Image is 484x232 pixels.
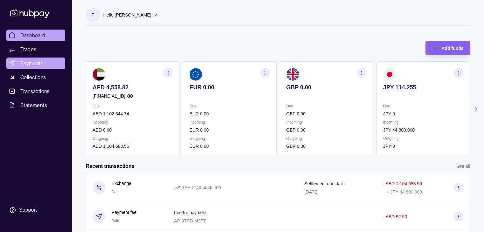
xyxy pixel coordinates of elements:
p: GBP 0.00 [286,143,366,150]
a: Payments [6,58,65,69]
button: Add funds [425,41,470,55]
p: Settlement due date [305,181,344,186]
span: Trades [20,45,36,53]
a: Dashboard [6,30,65,41]
p: JPY 114,255 [383,84,463,91]
p: Incoming [383,119,463,126]
p: EUR 0.00 [189,84,270,91]
p: Fee for payment [174,210,207,215]
p: AED 1,102,644.74 [93,110,173,117]
p: Hello, [PERSON_NAME] [103,11,151,18]
p: JPY 0 [383,143,463,150]
p: AED 4,558.82 [93,84,173,91]
a: See all [456,163,470,170]
p: [FINANCIAL_ID] [93,92,125,99]
p: − AED 52.50 [382,214,407,219]
span: Due [112,190,119,194]
p: Due [383,103,463,110]
h2: Recent transactions [86,163,135,170]
p: Due [189,103,270,110]
a: Trades [6,44,65,55]
p: 1 AED = 40.5546 JPY [182,184,222,191]
p: Outgoing [93,135,173,142]
span: Collections [20,73,46,81]
span: Payments [20,59,43,67]
div: Support [19,207,37,214]
p: Outgoing [383,135,463,142]
p: [DATE] [305,189,319,194]
p: Incoming [93,119,173,126]
p: AED 1,104,683.56 [93,143,173,150]
img: jp [383,68,396,81]
p: EUR 0.00 [189,110,270,117]
p: EUR 0.00 [189,143,270,150]
p: JPY 44,800,000 [383,126,463,133]
img: ae [93,68,105,81]
span: Transactions [20,87,50,95]
a: Collections [6,72,65,83]
p: Due [93,103,173,110]
span: Dashboard [20,31,46,39]
p: GBP 0.00 [286,126,366,133]
p: Due [286,103,366,110]
p: GBP 0.00 [286,110,366,117]
p: Payment fee [112,209,137,216]
a: Statements [6,99,65,111]
p: Exchange [112,180,131,187]
p: Outgoing [286,135,366,142]
p: Incoming [189,119,270,126]
span: Statements [20,101,47,109]
img: gb [286,68,299,81]
a: Support [6,203,65,217]
span: Add funds [441,46,463,51]
a: Transactions [6,85,65,97]
img: eu [189,68,202,81]
p: Incoming [286,119,366,126]
span: Paid [112,219,119,223]
p: JPY 0 [383,110,463,117]
p: AED 0.00 [93,126,173,133]
p: GBP 0.00 [286,84,366,91]
p: + JPY 44,800,000 [386,189,422,194]
p: Outgoing [189,135,270,142]
p: − AED 1,104,683.56 [382,181,422,186]
p: T [92,11,95,18]
p: EUR 0.00 [189,126,270,133]
p: AP-9TPD-M3FT [174,218,206,223]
